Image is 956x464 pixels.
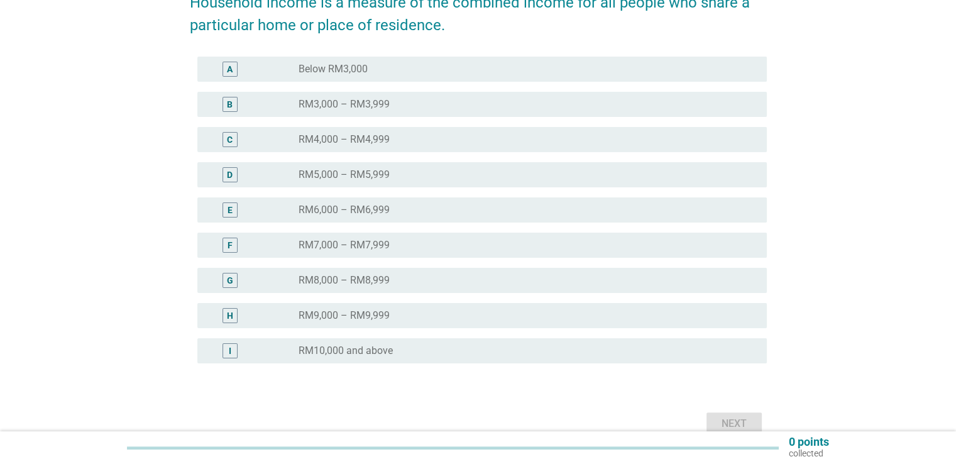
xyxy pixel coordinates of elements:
div: G [227,274,233,287]
div: B [227,98,233,111]
p: collected [789,448,829,459]
div: F [228,239,233,252]
label: RM6,000 – RM6,999 [299,204,390,216]
label: RM9,000 – RM9,999 [299,309,390,322]
div: C [227,133,233,146]
div: A [227,63,233,76]
label: RM5,000 – RM5,999 [299,168,390,181]
label: RM8,000 – RM8,999 [299,274,390,287]
label: RM3,000 – RM3,999 [299,98,390,111]
div: E [228,204,233,217]
label: RM10,000 and above [299,345,393,357]
label: RM7,000 – RM7,999 [299,239,390,251]
p: 0 points [789,436,829,448]
div: H [227,309,233,323]
div: D [227,168,233,182]
label: Below RM3,000 [299,63,368,75]
div: I [229,345,231,358]
label: RM4,000 – RM4,999 [299,133,390,146]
